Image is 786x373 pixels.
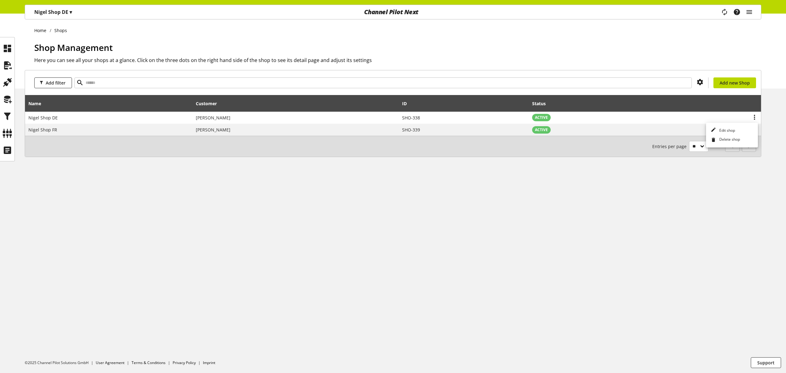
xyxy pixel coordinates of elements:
div: Name [28,100,47,107]
p: Nigel Shop DE [34,8,72,16]
a: Terms & Conditions [132,360,166,365]
span: Delete shop [717,137,740,143]
span: SHO-338 [402,115,420,121]
a: User Agreement [96,360,124,365]
span: [PERSON_NAME] [196,115,230,121]
button: Add filter [34,77,72,88]
span: Add new Shop [720,80,750,86]
span: Nigel Shop DE [28,115,58,121]
span: Entries per page [652,143,689,150]
small: 1-2 / 2 [652,141,724,152]
a: Imprint [203,360,215,365]
span: Shop Management [34,42,113,53]
li: ©2025 Channel Pilot Solutions GmbH [25,360,96,366]
a: Add new Shop [713,77,756,88]
span: Support [757,359,775,366]
span: Edit shop [717,128,735,133]
nav: main navigation [25,5,761,19]
a: Privacy Policy [173,360,196,365]
a: Home [34,27,50,34]
span: Add filter [46,80,65,86]
span: [PERSON_NAME] [196,127,230,133]
span: ▾ [69,9,72,15]
a: Edit shop [706,125,758,135]
h2: Here you can see all your shops at a glance. Click on the three dots on the right hand side of th... [34,56,761,64]
span: ACTIVE [535,127,548,133]
span: Nigel Shop FR [28,127,57,133]
span: SHO-339 [402,127,420,133]
div: Customer [196,100,223,107]
button: Support [751,357,781,368]
div: Status [532,100,552,107]
span: ACTIVE [535,115,548,120]
div: ID [402,100,413,107]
